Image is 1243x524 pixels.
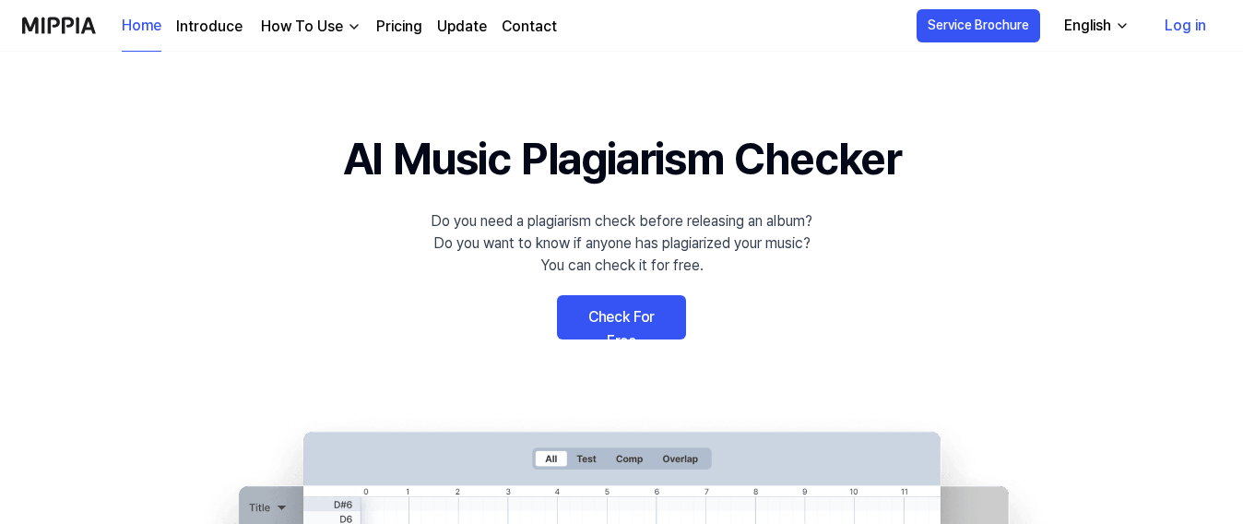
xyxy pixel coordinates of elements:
[257,16,347,38] div: How To Use
[347,19,361,34] img: down
[1049,7,1141,44] button: English
[343,125,901,192] h1: AI Music Plagiarism Checker
[1060,15,1115,37] div: English
[431,210,812,277] div: Do you need a plagiarism check before releasing an album? Do you want to know if anyone has plagi...
[176,16,243,38] a: Introduce
[917,9,1040,42] button: Service Brochure
[122,1,161,52] a: Home
[502,16,557,38] a: Contact
[557,295,686,339] a: Check For Free
[437,16,487,38] a: Update
[257,16,361,38] button: How To Use
[376,16,422,38] a: Pricing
